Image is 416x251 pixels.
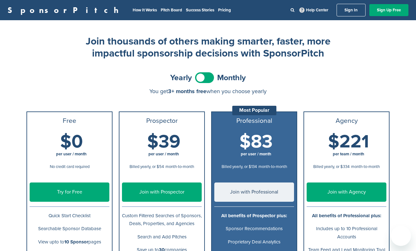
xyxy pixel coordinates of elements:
[186,8,214,13] a: Success Stories
[122,182,202,202] a: Join with Prospector
[214,225,294,233] p: Sponsor Recommendations
[64,239,88,245] b: 10 Sponsor
[30,225,109,233] p: Searchable Sponsor Database
[351,164,380,169] span: month-to-month
[221,213,287,218] b: All benefits of Prospector plus:
[312,213,381,218] b: All benefits of Professional plus:
[307,225,386,241] p: Includes up to 10 Professional Accounts
[82,35,334,60] h2: Join thousands of others making smarter, faster, more impactful sponsorship decisions with Sponso...
[60,131,83,153] span: $0
[258,164,287,169] span: month-to-month
[30,212,109,220] p: Quick Start Checklist
[337,4,366,16] a: Sign In
[161,8,182,13] a: Pitch Board
[222,164,257,169] span: Billed yearly, or $134
[130,164,164,169] span: Billed yearly, or $54
[307,182,386,202] a: Join with Agency
[122,212,202,228] p: Custom Filtered Searches of Sponsors, Deals, Properties, and Agencies
[165,164,194,169] span: month-to-month
[214,117,294,125] h3: Professional
[56,152,87,157] span: per user / month
[170,74,192,82] span: Yearly
[369,4,408,16] a: Sign Up Free
[217,74,246,82] span: Monthly
[298,6,330,14] a: Help Center
[30,182,109,202] a: Try for Free
[30,238,109,246] p: View upto to pages
[168,88,206,95] span: 3+ months free
[218,8,231,13] a: Pricing
[214,238,294,246] p: Proprietary Deal Analytics
[148,152,179,157] span: per user / month
[8,6,123,14] a: SponsorPitch
[391,226,411,246] iframe: Button to launch messaging window
[328,131,369,153] span: $221
[232,106,276,115] div: Most Popular
[122,233,202,241] p: Search and Add Pitches
[307,117,386,125] h3: Agency
[50,164,90,169] span: No credit card required
[133,8,157,13] a: How It Works
[333,152,364,157] span: per team / month
[30,117,109,125] h3: Free
[313,164,350,169] span: Billed yearly, or $334
[122,117,202,125] h3: Prospector
[241,152,271,157] span: per user / month
[147,131,180,153] span: $39
[240,131,273,153] span: $83
[214,182,294,202] a: Join with Professional
[26,88,390,94] div: You get when you choose yearly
